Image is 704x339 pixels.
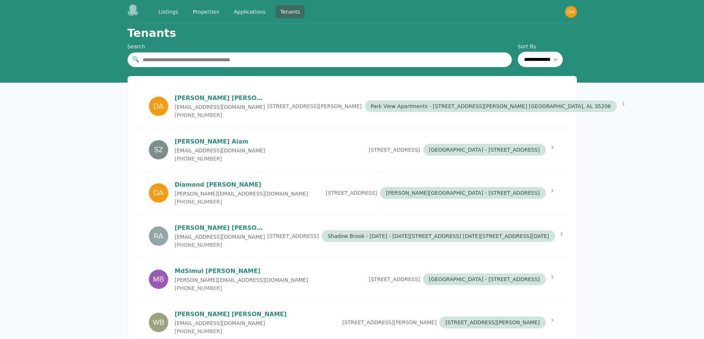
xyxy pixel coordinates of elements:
img: Rhonda Anthony [148,226,169,246]
p: [PERSON_NAME][EMAIL_ADDRESS][DOMAIN_NAME] [175,190,308,197]
p: [EMAIL_ADDRESS][DOMAIN_NAME] [175,319,287,327]
a: Derrick Abrams[PERSON_NAME] [PERSON_NAME][EMAIL_ADDRESS][DOMAIN_NAME][PHONE_NUMBER][STREET_ADDRES... [136,85,568,128]
img: William Blount [148,312,169,333]
span: [STREET_ADDRESS] [326,189,377,197]
p: [EMAIL_ADDRESS][DOMAIN_NAME] [175,147,265,154]
span: [STREET_ADDRESS][PERSON_NAME] [268,103,362,110]
label: Sort By [518,43,577,50]
p: [PHONE_NUMBER] [175,328,287,335]
p: Diamond [PERSON_NAME] [175,180,308,189]
a: Tenants [276,5,305,18]
a: Listings [154,5,183,18]
img: Derrick Abrams [148,96,169,117]
p: [PERSON_NAME] Alam [175,137,265,146]
p: [PHONE_NUMBER] [175,241,268,249]
span: [GEOGRAPHIC_DATA] - [STREET_ADDRESS] [423,144,546,156]
a: Properties [188,5,224,18]
span: [GEOGRAPHIC_DATA] - [STREET_ADDRESS] [423,273,546,285]
div: Search [127,43,512,50]
a: Rhonda Anthony[PERSON_NAME] [PERSON_NAME][EMAIL_ADDRESS][DOMAIN_NAME][PHONE_NUMBER][STREET_ADDRES... [136,215,568,257]
p: MdSimul [PERSON_NAME] [175,267,308,276]
span: [PERSON_NAME][GEOGRAPHIC_DATA] - [STREET_ADDRESS] [380,187,545,199]
span: Park View Apartments - [STREET_ADDRESS][PERSON_NAME] [GEOGRAPHIC_DATA], AL 35206 [365,100,617,112]
a: MdSimul BhuiyaMdSimul [PERSON_NAME][PERSON_NAME][EMAIL_ADDRESS][DOMAIN_NAME][PHONE_NUMBER][STREET... [136,258,568,301]
p: [PHONE_NUMBER] [175,284,308,292]
a: Diamond AmosDiamond [PERSON_NAME][PERSON_NAME][EMAIL_ADDRESS][DOMAIN_NAME][PHONE_NUMBER][STREET_A... [136,172,568,214]
img: Shah Z. Alam [148,139,169,160]
p: [PERSON_NAME] [PERSON_NAME] [175,310,287,319]
p: [EMAIL_ADDRESS][DOMAIN_NAME] [175,233,268,241]
span: Shadow Brook - [DATE] - [DATE][STREET_ADDRESS] [DATE][STREET_ADDRESS][DATE] [322,230,555,242]
a: Applications [229,5,270,18]
p: [PHONE_NUMBER] [175,111,268,119]
span: [STREET_ADDRESS][PERSON_NAME] [439,316,545,328]
span: [STREET_ADDRESS] [268,232,319,240]
span: [STREET_ADDRESS][PERSON_NAME] [342,319,436,326]
img: Diamond Amos [148,183,169,203]
img: MdSimul Bhuiya [148,269,169,290]
p: [PERSON_NAME][EMAIL_ADDRESS][DOMAIN_NAME] [175,276,308,284]
h1: Tenants [127,27,176,40]
p: [PERSON_NAME] [PERSON_NAME] [175,94,268,103]
p: [PHONE_NUMBER] [175,155,265,162]
a: Shah Z. Alam[PERSON_NAME] Alam[EMAIL_ADDRESS][DOMAIN_NAME][PHONE_NUMBER][STREET_ADDRESS][GEOGRAPH... [136,128,568,171]
span: [STREET_ADDRESS] [369,146,420,153]
span: [STREET_ADDRESS] [369,276,420,283]
p: [PHONE_NUMBER] [175,198,308,205]
p: [PERSON_NAME] [PERSON_NAME] [175,224,268,232]
p: [EMAIL_ADDRESS][DOMAIN_NAME] [175,103,268,111]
